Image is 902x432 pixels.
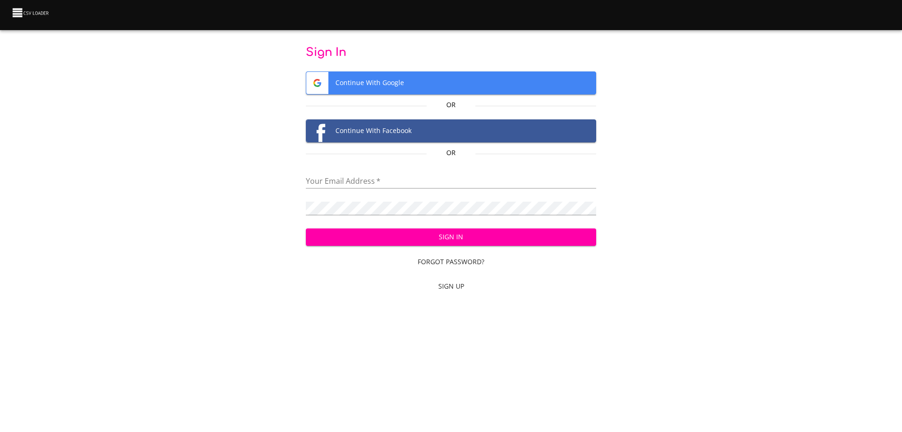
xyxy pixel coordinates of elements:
p: Or [427,148,475,157]
button: Facebook logoContinue With Facebook [306,119,597,142]
p: Or [427,100,475,110]
button: Google logoContinue With Google [306,71,597,94]
a: Sign Up [306,278,597,295]
p: Sign In [306,45,597,60]
span: Continue With Google [306,72,596,94]
span: Sign Up [310,281,593,292]
img: CSV Loader [11,6,51,19]
img: Facebook logo [306,120,328,142]
span: Continue With Facebook [306,120,596,142]
span: Sign In [313,231,589,243]
button: Sign In [306,228,597,246]
a: Forgot Password? [306,253,597,271]
span: Forgot Password? [310,256,593,268]
img: Google logo [306,72,328,94]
